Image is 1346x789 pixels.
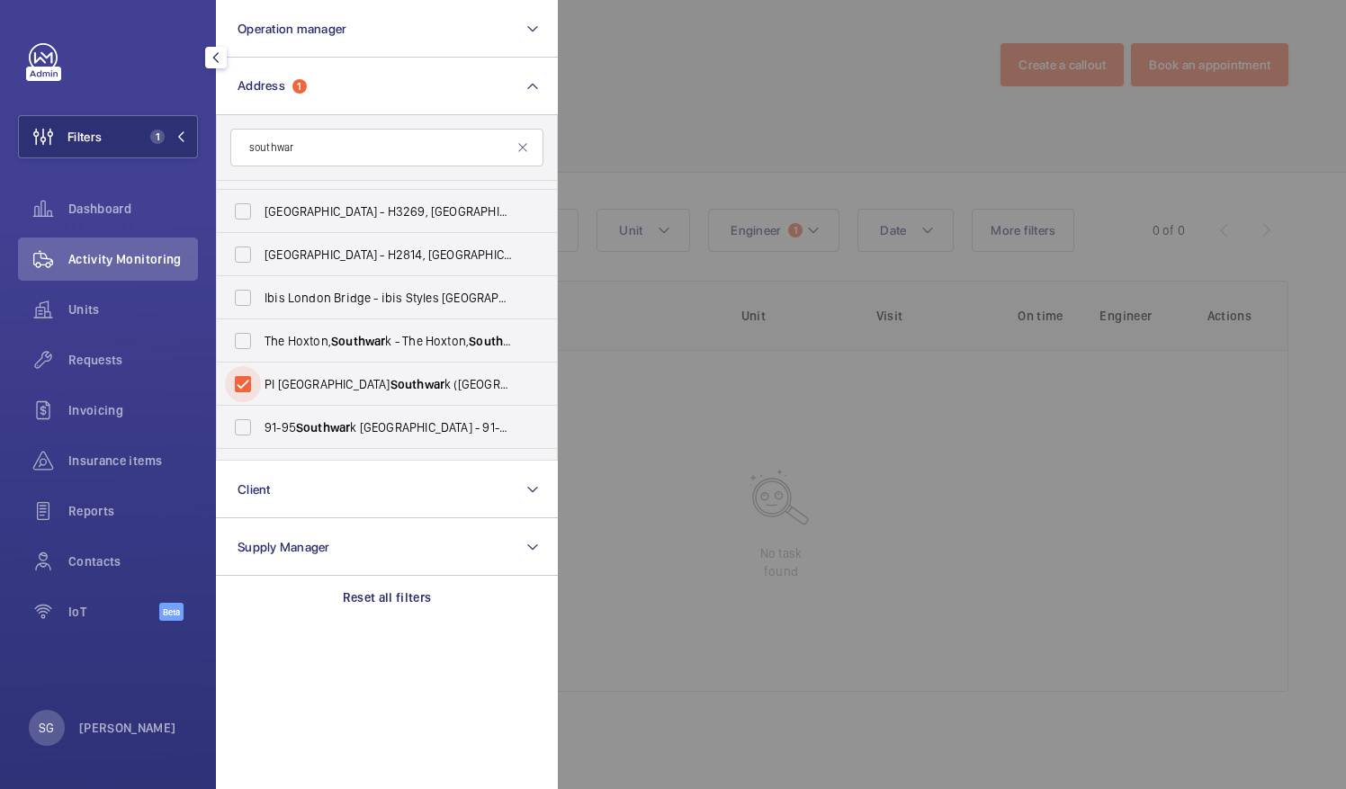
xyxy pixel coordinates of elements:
[79,719,176,737] p: [PERSON_NAME]
[68,502,198,520] span: Reports
[68,300,198,318] span: Units
[68,200,198,218] span: Dashboard
[68,603,159,621] span: IoT
[67,128,102,146] span: Filters
[39,719,54,737] p: SG
[159,603,184,621] span: Beta
[68,351,198,369] span: Requests
[150,130,165,144] span: 1
[68,250,198,268] span: Activity Monitoring
[68,452,198,470] span: Insurance items
[68,552,198,570] span: Contacts
[68,401,198,419] span: Invoicing
[18,115,198,158] button: Filters1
